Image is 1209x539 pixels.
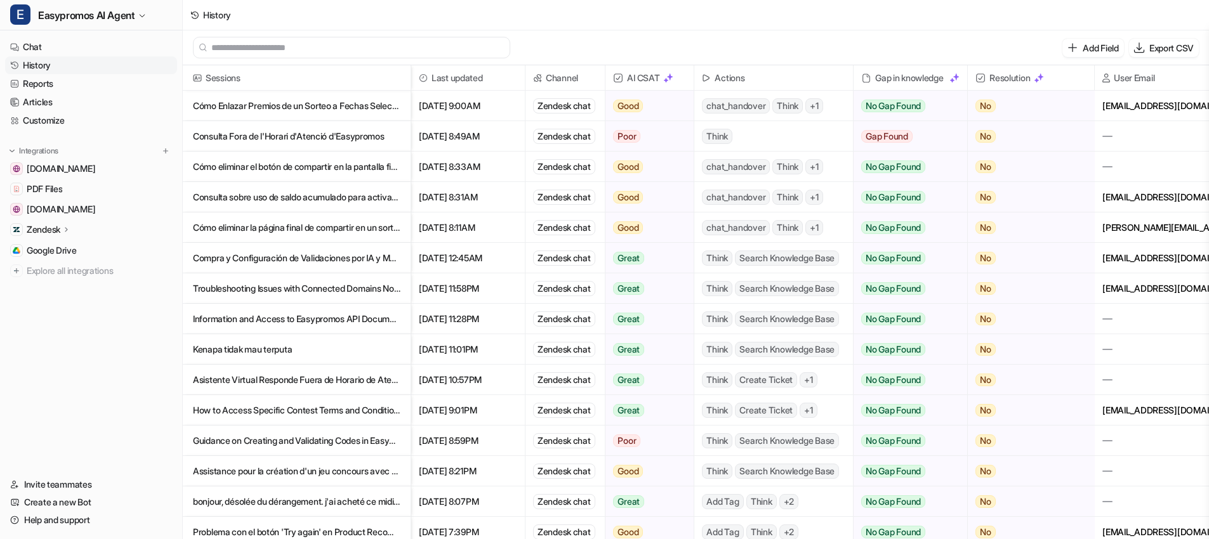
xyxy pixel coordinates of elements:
[613,495,644,508] span: Great
[975,495,996,508] span: No
[605,456,686,486] button: Good
[533,190,595,205] div: Zendesk chat
[605,486,686,517] button: Great
[193,91,400,121] p: Cómo Enlazar Premios de un Sorteo a Fechas Seleccionadas por Usuarios
[805,159,823,174] span: + 1
[854,91,958,121] button: No Gap Found
[975,343,996,356] span: No
[203,8,231,22] div: History
[735,372,797,387] span: Create Ticket
[416,212,520,243] span: [DATE] 8:11AM
[800,403,817,418] span: + 1
[613,465,643,477] span: Good
[5,180,177,198] a: PDF FilesPDF Files
[975,130,996,143] span: No
[605,425,686,456] button: Poor
[533,403,595,418] div: Zendesk chat
[861,373,925,386] span: No Gap Found
[193,425,400,456] p: Guidance on Creating and Validating Codes in Easypromos
[27,203,95,216] span: [DOMAIN_NAME]
[5,262,177,280] a: Explore all integrations
[193,212,400,243] p: Cómo eliminar la página final de compartir en un sorteo de Easypromos
[533,220,595,235] div: Zendesk chat
[613,404,644,417] span: Great
[1129,39,1199,57] button: Export CSV
[5,493,177,511] a: Create a new Bot
[859,65,962,91] div: Gap in knowledge
[5,476,177,493] a: Invite teammates
[968,273,1084,304] button: No
[805,190,823,205] span: + 1
[416,486,520,517] span: [DATE] 8:07PM
[854,334,958,365] button: No Gap Found
[975,313,996,325] span: No
[27,223,60,236] p: Zendesk
[613,130,640,143] span: Poor
[854,121,958,152] button: Gap Found
[5,38,177,56] a: Chat
[968,334,1084,365] button: No
[702,129,732,144] span: Think
[968,152,1084,182] button: No
[805,220,823,235] span: + 1
[702,464,732,479] span: Think
[772,220,803,235] span: Think
[605,182,686,212] button: Good
[968,365,1084,395] button: No
[854,425,958,456] button: No Gap Found
[188,65,406,91] span: Sessions
[613,343,644,356] span: Great
[975,465,996,477] span: No
[772,190,803,205] span: Think
[605,152,686,182] button: Good
[27,162,95,175] span: [DOMAIN_NAME]
[613,282,644,295] span: Great
[800,372,817,387] span: + 1
[735,250,839,266] span: Search Knowledge Base
[533,250,595,266] div: Zendesk chat
[735,433,839,448] span: Search Knowledge Base
[605,395,686,425] button: Great
[416,65,520,91] span: Last updated
[613,526,643,538] span: Good
[772,159,803,174] span: Think
[193,121,400,152] p: Consulta Fora de l'Horari d'Atenció d'Easypromos
[533,464,595,479] div: Zendesk chat
[416,425,520,456] span: [DATE] 8:59PM
[968,121,1084,152] button: No
[613,252,644,264] span: Great
[702,342,732,357] span: Think
[5,511,177,529] a: Help and support
[854,365,958,395] button: No Gap Found
[861,343,925,356] span: No Gap Found
[975,434,996,447] span: No
[13,205,20,213] img: www.easypromosapp.com
[10,264,23,277] img: explore all integrations
[1083,41,1118,55] p: Add Field
[854,304,958,334] button: No Gap Found
[854,243,958,273] button: No Gap Found
[13,226,20,233] img: Zendesk
[854,212,958,243] button: No Gap Found
[968,486,1084,517] button: No
[10,4,30,25] span: E
[416,243,520,273] span: [DATE] 12:45AM
[5,75,177,93] a: Reports
[605,334,686,365] button: Great
[605,243,686,273] button: Great
[702,433,732,448] span: Think
[416,334,520,365] span: [DATE] 11:01PM
[605,304,686,334] button: Great
[533,129,595,144] div: Zendesk chat
[715,65,744,91] h2: Actions
[973,65,1089,91] span: Resolution
[416,395,520,425] span: [DATE] 9:01PM
[416,456,520,486] span: [DATE] 8:21PM
[975,404,996,417] span: No
[861,130,913,143] span: Gap Found
[533,98,595,114] div: Zendesk chat
[611,65,689,91] span: AI CSAT
[27,183,62,195] span: PDF Files
[193,273,400,304] p: Troubleshooting Issues with Connected Domains Not Working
